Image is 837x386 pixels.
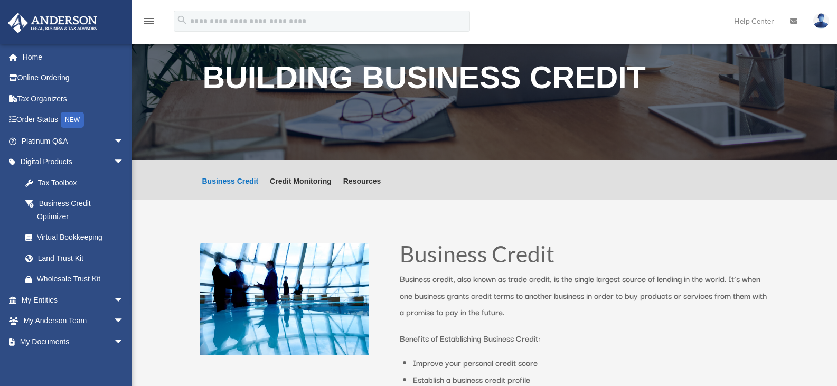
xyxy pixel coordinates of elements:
[202,177,259,200] a: Business Credit
[15,269,140,290] a: Wholesale Trust Kit
[343,177,381,200] a: Resources
[37,176,127,190] div: Tax Toolbox
[114,130,135,152] span: arrow_drop_down
[270,177,332,200] a: Credit Monitoring
[7,88,140,109] a: Tax Organizers
[400,243,769,271] h1: Business Credit
[114,289,135,311] span: arrow_drop_down
[7,152,140,173] a: Digital Productsarrow_drop_down
[813,13,829,29] img: User Pic
[15,248,140,269] a: Land Trust Kit
[7,289,140,310] a: My Entitiesarrow_drop_down
[413,354,769,371] li: Improve your personal credit score
[400,330,769,347] p: Benefits of Establishing Business Credit:
[61,112,84,128] div: NEW
[114,310,135,332] span: arrow_drop_down
[37,272,127,286] div: Wholesale Trust Kit
[400,270,769,330] p: Business credit, also known as trade credit, is the single largest source of lending in the world...
[15,193,135,227] a: Business Credit Optimizer
[15,227,140,248] a: Virtual Bookkeeping
[7,130,140,152] a: Platinum Q&Aarrow_drop_down
[200,243,369,356] img: business people talking in office
[37,252,127,265] div: Land Trust Kit
[7,310,140,332] a: My Anderson Teamarrow_drop_down
[203,62,767,99] h1: Building Business Credit
[176,14,188,26] i: search
[114,152,135,173] span: arrow_drop_down
[143,15,155,27] i: menu
[7,331,140,352] a: My Documentsarrow_drop_down
[7,46,140,68] a: Home
[37,197,121,223] div: Business Credit Optimizer
[114,331,135,353] span: arrow_drop_down
[7,68,140,89] a: Online Ordering
[15,172,140,193] a: Tax Toolbox
[5,13,100,33] img: Anderson Advisors Platinum Portal
[7,109,140,131] a: Order StatusNEW
[37,231,127,244] div: Virtual Bookkeeping
[143,18,155,27] a: menu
